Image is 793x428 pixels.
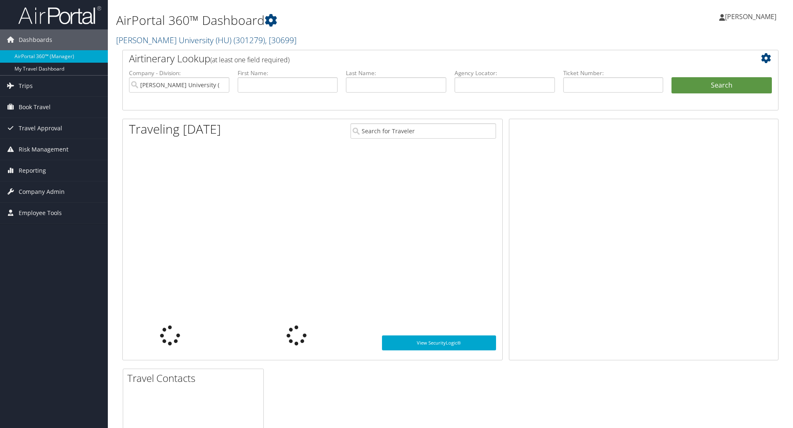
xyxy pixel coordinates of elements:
[116,34,297,46] a: [PERSON_NAME] University (HU)
[563,69,664,77] label: Ticket Number:
[116,12,562,29] h1: AirPortal 360™ Dashboard
[19,203,62,223] span: Employee Tools
[19,29,52,50] span: Dashboards
[19,139,68,160] span: Risk Management
[19,181,65,202] span: Company Admin
[127,371,263,385] h2: Travel Contacts
[265,34,297,46] span: , [ 30699 ]
[210,55,289,64] span: (at least one field required)
[350,123,496,139] input: Search for Traveler
[238,69,338,77] label: First Name:
[18,5,101,25] img: airportal-logo.png
[19,118,62,139] span: Travel Approval
[346,69,446,77] label: Last Name:
[382,335,496,350] a: View SecurityLogic®
[725,12,776,21] span: [PERSON_NAME]
[719,4,785,29] a: [PERSON_NAME]
[19,160,46,181] span: Reporting
[129,69,229,77] label: Company - Division:
[129,51,717,66] h2: Airtinerary Lookup
[129,120,221,138] h1: Traveling [DATE]
[455,69,555,77] label: Agency Locator:
[234,34,265,46] span: ( 301279 )
[671,77,772,94] button: Search
[19,97,51,117] span: Book Travel
[19,76,33,96] span: Trips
